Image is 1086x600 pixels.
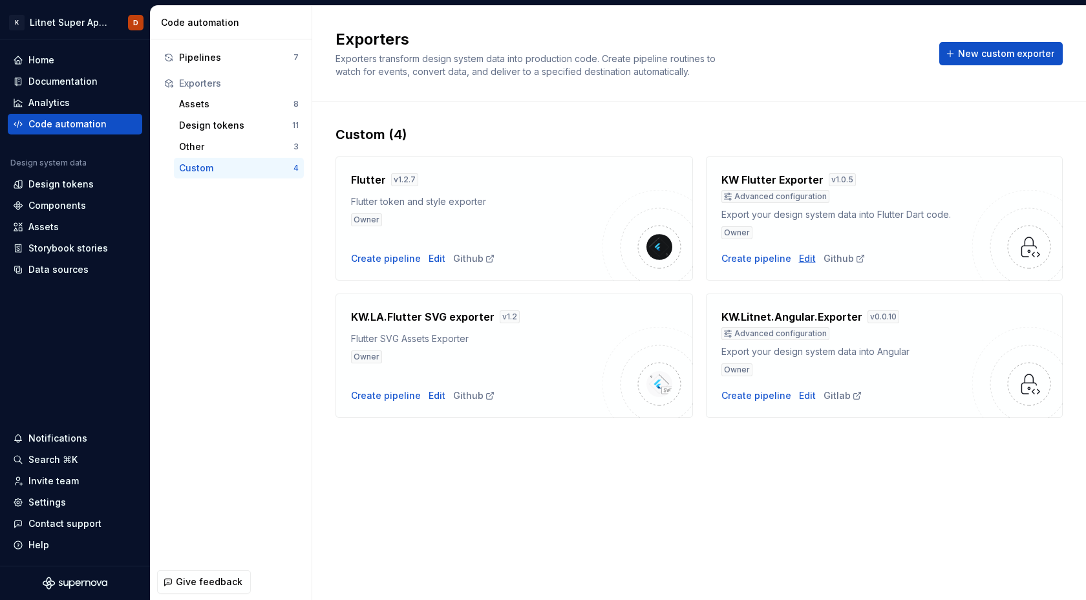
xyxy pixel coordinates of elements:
a: Documentation [8,71,142,92]
a: Analytics [8,92,142,113]
div: 3 [293,142,299,152]
div: Contact support [28,517,101,530]
span: Give feedback [176,575,242,588]
button: Notifications [8,428,142,449]
div: v 0.0.10 [868,310,899,323]
a: Edit [429,389,445,402]
div: Analytics [28,96,70,109]
div: Assets [28,220,59,233]
div: Help [28,539,49,552]
button: Search ⌘K [8,449,142,470]
div: Design system data [10,158,87,168]
a: Settings [8,492,142,513]
div: Export your design system data into Flutter Dart code. [721,208,973,221]
div: Owner [351,350,382,363]
div: Other [179,140,293,153]
div: Data sources [28,263,89,276]
div: Gitlab [824,389,862,402]
h4: KW.Litnet.Angular.Exporter [721,309,862,325]
div: 8 [293,99,299,109]
div: Code automation [161,16,306,29]
button: Assets8 [174,94,304,114]
div: Notifications [28,432,87,445]
div: Create pipeline [721,389,791,402]
div: 4 [293,163,299,173]
h4: KW.LA.Flutter SVG exporter [351,309,495,325]
button: Custom4 [174,158,304,178]
button: Create pipeline [351,252,421,265]
div: v 1.2.7 [391,173,418,186]
div: v 1.0.5 [829,173,856,186]
a: Edit [799,252,816,265]
a: Edit [799,389,816,402]
a: Github [453,252,495,265]
div: Storybook stories [28,242,108,255]
div: Flutter SVG Assets Exporter [351,332,602,345]
a: Data sources [8,259,142,280]
a: Github [824,252,866,265]
svg: Supernova Logo [43,577,107,590]
h4: Flutter [351,172,386,187]
a: Assets [8,217,142,237]
div: v 1.2 [500,310,520,323]
button: Other3 [174,136,304,157]
div: Documentation [28,75,98,88]
div: 7 [293,52,299,63]
a: Components [8,195,142,216]
div: Export your design system data into Angular [721,345,973,358]
div: Design tokens [28,178,94,191]
div: Advanced configuration [721,190,829,203]
a: Design tokens [8,174,142,195]
div: Owner [721,363,752,376]
a: Storybook stories [8,238,142,259]
div: Advanced configuration [721,327,829,340]
div: Code automation [28,118,107,131]
a: Edit [429,252,445,265]
div: Custom [179,162,293,175]
div: Design tokens [179,119,292,132]
div: Flutter token and style exporter [351,195,602,208]
a: Home [8,50,142,70]
span: New custom exporter [958,47,1054,60]
button: Pipelines7 [158,47,304,68]
div: Search ⌘K [28,453,78,466]
div: Litnet Super App 2.0. [30,16,112,29]
h2: Exporters [335,29,924,50]
div: Settings [28,496,66,509]
a: Invite team [8,471,142,491]
span: Exporters transform design system data into production code. Create pipeline routines to watch fo... [335,53,718,77]
button: Help [8,535,142,555]
button: New custom exporter [939,42,1063,65]
div: Invite team [28,475,79,487]
button: Create pipeline [351,389,421,402]
button: Design tokens11 [174,115,304,136]
button: Contact support [8,513,142,534]
div: D [133,17,138,28]
button: KLitnet Super App 2.0.D [3,8,147,36]
div: Owner [351,213,382,226]
div: Exporters [179,77,299,90]
button: Create pipeline [721,252,791,265]
a: Github [453,389,495,402]
div: Custom (4) [335,125,1063,144]
div: Components [28,199,86,212]
div: Home [28,54,54,67]
div: Pipelines [179,51,293,64]
h4: KW Flutter Exporter [721,172,824,187]
div: Owner [721,226,752,239]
